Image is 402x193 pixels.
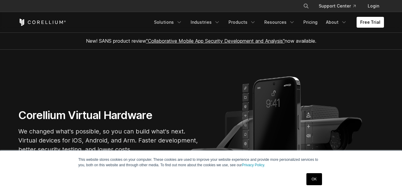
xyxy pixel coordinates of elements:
a: Products [225,17,259,28]
button: Search [301,1,311,11]
a: Solutions [150,17,186,28]
a: Industries [187,17,224,28]
a: "Collaborative Mobile App Security Development and Analysis" [146,38,285,44]
a: Login [363,1,384,11]
p: This website stores cookies on your computer. These cookies are used to improve your website expe... [78,157,324,168]
p: We changed what's possible, so you can build what's next. Virtual devices for iOS, Android, and A... [18,127,199,154]
span: New! SANS product review now available. [86,38,316,44]
div: Navigation Menu [296,1,384,11]
a: About [322,17,351,28]
a: Corellium Home [18,19,66,26]
a: Resources [261,17,299,28]
a: OK [306,173,322,185]
a: Support Center [314,1,361,11]
a: Free Trial [357,17,384,28]
a: Pricing [300,17,321,28]
a: Privacy Policy. [242,163,265,167]
div: Navigation Menu [150,17,384,28]
h1: Corellium Virtual Hardware [18,109,199,122]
